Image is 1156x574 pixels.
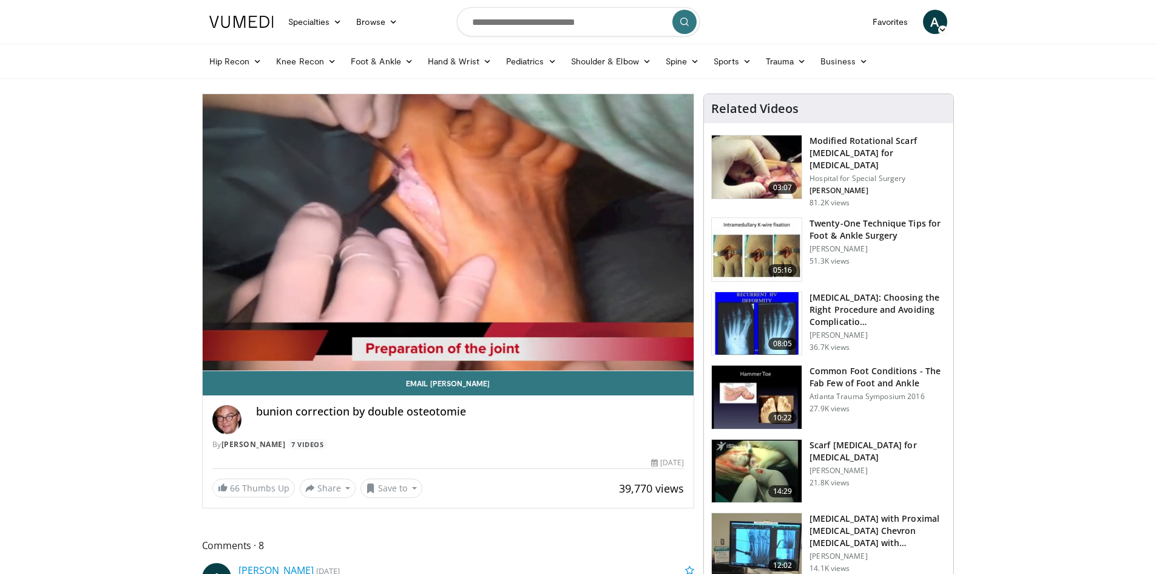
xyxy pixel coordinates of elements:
p: [PERSON_NAME] [810,552,946,561]
p: 36.7K views [810,343,850,352]
h3: Common Foot Conditions - The Fab Few of Foot and Ankle [810,365,946,389]
a: 08:05 [MEDICAL_DATA]: Choosing the Right Procedure and Avoiding Complicatio… [PERSON_NAME] 36.7K ... [711,292,946,356]
img: 4559c471-f09d-4bda-8b3b-c296350a5489.150x105_q85_crop-smart_upscale.jpg [712,366,802,429]
span: 12:02 [768,559,797,572]
button: Save to [360,479,422,498]
img: 6702e58c-22b3-47ce-9497-b1c0ae175c4c.150x105_q85_crop-smart_upscale.jpg [712,218,802,281]
span: 05:16 [768,264,797,276]
img: Avatar [212,405,242,434]
h3: Scarf [MEDICAL_DATA] for [MEDICAL_DATA] [810,439,946,463]
span: 10:22 [768,412,797,424]
a: Shoulder & Elbow [564,49,658,73]
a: [PERSON_NAME] [221,439,286,449]
h3: Twenty-One Technique Tips for Foot & Ankle Surgery [810,217,946,242]
p: 81.2K views [810,198,850,208]
p: [PERSON_NAME] [810,466,946,476]
a: Spine [658,49,706,73]
input: Search topics, interventions [457,7,700,36]
a: Favorites [865,10,916,34]
a: Email [PERSON_NAME] [203,371,694,395]
h3: Modified Rotational Scarf [MEDICAL_DATA] for [MEDICAL_DATA] [810,135,946,171]
p: [PERSON_NAME] [810,330,946,340]
p: 21.8K views [810,478,850,488]
a: 05:16 Twenty-One Technique Tips for Foot & Ankle Surgery [PERSON_NAME] 51.3K views [711,217,946,282]
img: hR6qJalQBtA771a35hMDoxOjBrOw-uIx_1.150x105_q85_crop-smart_upscale.jpg [712,440,802,503]
p: [PERSON_NAME] [810,244,946,254]
span: 39,770 views [619,481,684,496]
a: 03:07 Modified Rotational Scarf [MEDICAL_DATA] for [MEDICAL_DATA] Hospital for Special Surgery [P... [711,135,946,208]
img: VuMedi Logo [209,16,274,28]
a: 7 Videos [288,439,328,449]
button: Share [300,479,356,498]
p: Atlanta Trauma Symposium 2016 [810,392,946,401]
h3: [MEDICAL_DATA]: Choosing the Right Procedure and Avoiding Complicatio… [810,292,946,328]
a: Specialties [281,10,350,34]
a: Foot & Ankle [343,49,421,73]
img: 3c75a04a-ad21-4ad9-966a-c963a6420fc5.150x105_q85_crop-smart_upscale.jpg [712,292,802,355]
a: Hip Recon [202,49,269,73]
h4: bunion correction by double osteotomie [256,405,684,419]
h3: [MEDICAL_DATA] with Proximal [MEDICAL_DATA] Chevron [MEDICAL_DATA] with [PERSON_NAME]… [810,513,946,549]
a: 14:29 Scarf [MEDICAL_DATA] for [MEDICAL_DATA] [PERSON_NAME] 21.8K views [711,439,946,504]
span: 14:29 [768,485,797,497]
p: 51.3K views [810,256,850,266]
img: Scarf_Osteotomy_100005158_3.jpg.150x105_q85_crop-smart_upscale.jpg [712,135,802,199]
div: [DATE] [651,457,684,468]
h4: Related Videos [711,101,799,116]
span: Comments 8 [202,538,695,553]
span: 03:07 [768,182,797,194]
a: Browse [349,10,405,34]
a: 66 Thumbs Up [212,479,295,497]
p: [PERSON_NAME] [810,186,946,196]
a: 10:22 Common Foot Conditions - The Fab Few of Foot and Ankle Atlanta Trauma Symposium 2016 27.9K ... [711,365,946,429]
a: Pediatrics [499,49,564,73]
p: 14.1K views [810,564,850,573]
p: Hospital for Special Surgery [810,174,946,183]
a: Trauma [759,49,814,73]
a: Knee Recon [269,49,343,73]
p: 27.9K views [810,404,850,414]
a: Sports [706,49,759,73]
span: 66 [230,482,240,494]
a: Hand & Wrist [421,49,499,73]
span: 08:05 [768,338,797,350]
div: By [212,439,684,450]
a: Business [813,49,875,73]
a: A [923,10,947,34]
video-js: Video Player [203,94,694,371]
